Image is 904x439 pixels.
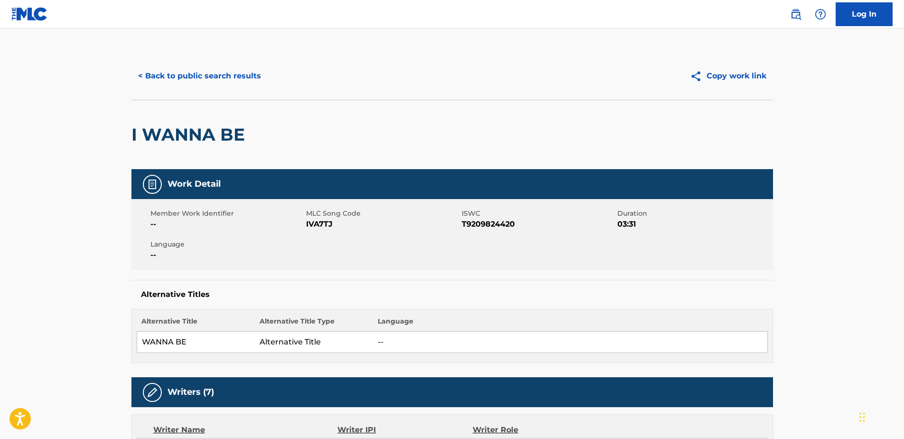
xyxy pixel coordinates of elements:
[150,249,304,261] span: --
[617,209,771,219] span: Duration
[137,332,255,353] td: WANNA BE
[790,9,801,20] img: search
[337,424,473,436] div: Writer IPI
[168,387,214,398] h5: Writers (7)
[859,403,865,431] div: Drag
[147,387,158,398] img: Writers
[150,219,304,230] span: --
[11,7,48,21] img: MLC Logo
[255,332,373,353] td: Alternative Title
[462,219,615,230] span: T9209824420
[147,179,158,190] img: Work Detail
[168,179,221,190] h5: Work Detail
[786,5,805,24] a: Public Search
[150,239,304,249] span: Language
[373,316,767,332] th: Language
[473,424,596,436] div: Writer Role
[153,424,338,436] div: Writer Name
[255,316,373,332] th: Alternative Title Type
[683,64,773,88] button: Copy work link
[373,332,767,353] td: --
[137,316,255,332] th: Alternative Title
[462,209,615,219] span: ISWC
[141,290,764,299] h5: Alternative Titles
[617,219,771,230] span: 03:31
[815,9,826,20] img: help
[150,209,304,219] span: Member Work Identifier
[836,2,893,26] a: Log In
[690,70,707,82] img: Copy work link
[306,209,459,219] span: MLC Song Code
[306,219,459,230] span: IVA7TJ
[857,393,904,439] iframe: Chat Widget
[811,5,830,24] div: Help
[131,124,250,145] h2: I WANNA BE
[131,64,268,88] button: < Back to public search results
